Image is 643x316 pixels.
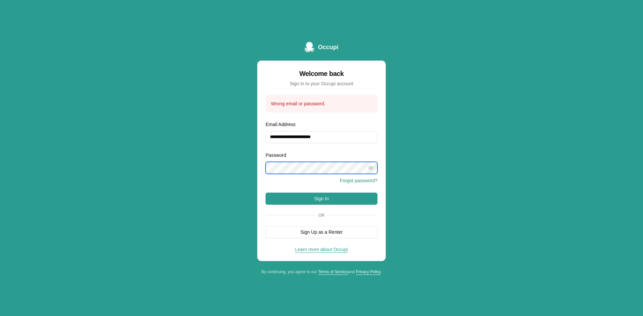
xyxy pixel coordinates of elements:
span: Occupi [318,42,338,52]
a: Learn more about Occupi [295,247,348,252]
button: Forgot password? [340,177,377,184]
button: Sign In [266,193,377,205]
label: Password [266,152,286,158]
a: Privacy Policy [356,270,380,274]
span: Or [316,213,327,218]
div: Wrong email or password. [271,100,372,107]
div: By continuing, you agree to our and . [257,269,386,275]
div: Sign in to your Occupi account [266,80,377,87]
a: Occupi [304,42,338,52]
label: Email Address [266,122,295,127]
button: Sign Up as a Renter [266,226,377,238]
div: Welcome back [266,69,377,78]
a: Terms of Service [318,270,348,274]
